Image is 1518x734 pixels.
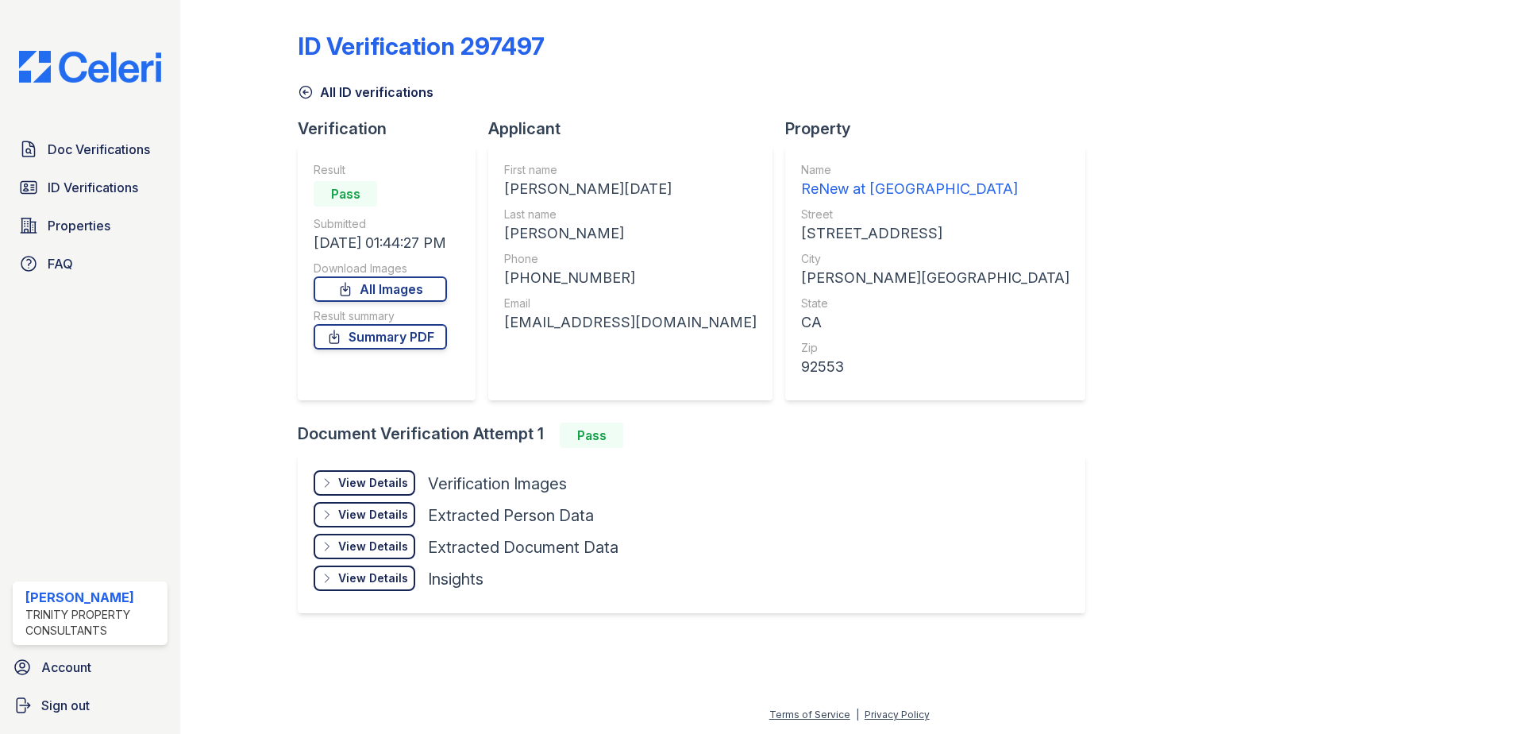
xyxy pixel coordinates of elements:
[488,118,785,140] div: Applicant
[338,570,408,586] div: View Details
[428,473,567,495] div: Verification Images
[314,162,447,178] div: Result
[504,222,757,245] div: [PERSON_NAME]
[298,118,488,140] div: Verification
[13,248,168,280] a: FAQ
[504,251,757,267] div: Phone
[801,340,1069,356] div: Zip
[13,133,168,165] a: Doc Verifications
[48,216,110,235] span: Properties
[801,178,1069,200] div: ReNew at [GEOGRAPHIC_DATA]
[428,568,484,590] div: Insights
[865,709,930,720] a: Privacy Policy
[769,709,850,720] a: Terms of Service
[25,588,161,607] div: [PERSON_NAME]
[338,507,408,523] div: View Details
[504,296,757,311] div: Email
[785,118,1098,140] div: Property
[41,696,90,715] span: Sign out
[338,539,408,554] div: View Details
[6,51,174,83] img: CE_Logo_Blue-a8612792a0a2168367f1c8372b55b34899dd931a85d93a1a3d3e32e68fde9ad4.png
[6,690,174,721] a: Sign out
[504,311,757,334] div: [EMAIL_ADDRESS][DOMAIN_NAME]
[314,308,447,324] div: Result summary
[298,423,1098,448] div: Document Verification Attempt 1
[801,311,1069,334] div: CA
[41,658,91,677] span: Account
[314,216,447,232] div: Submitted
[504,267,757,289] div: [PHONE_NUMBER]
[801,222,1069,245] div: [STREET_ADDRESS]
[801,296,1069,311] div: State
[314,324,447,350] a: Summary PDF
[13,210,168,241] a: Properties
[801,162,1069,178] div: Name
[314,261,447,276] div: Download Images
[298,83,433,102] a: All ID verifications
[25,607,161,639] div: Trinity Property Consultants
[801,162,1069,200] a: Name ReNew at [GEOGRAPHIC_DATA]
[856,709,859,720] div: |
[801,251,1069,267] div: City
[428,536,618,558] div: Extracted Document Data
[504,207,757,222] div: Last name
[504,178,757,200] div: [PERSON_NAME][DATE]
[801,207,1069,222] div: Street
[314,232,447,254] div: [DATE] 01:44:27 PM
[560,423,623,448] div: Pass
[48,140,150,159] span: Doc Verifications
[298,32,545,60] div: ID Verification 297497
[428,504,594,527] div: Extracted Person Data
[338,475,408,491] div: View Details
[6,651,174,683] a: Account
[48,178,138,197] span: ID Verifications
[801,267,1069,289] div: [PERSON_NAME][GEOGRAPHIC_DATA]
[801,356,1069,378] div: 92553
[504,162,757,178] div: First name
[48,254,73,273] span: FAQ
[314,276,447,302] a: All Images
[13,172,168,203] a: ID Verifications
[314,181,377,207] div: Pass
